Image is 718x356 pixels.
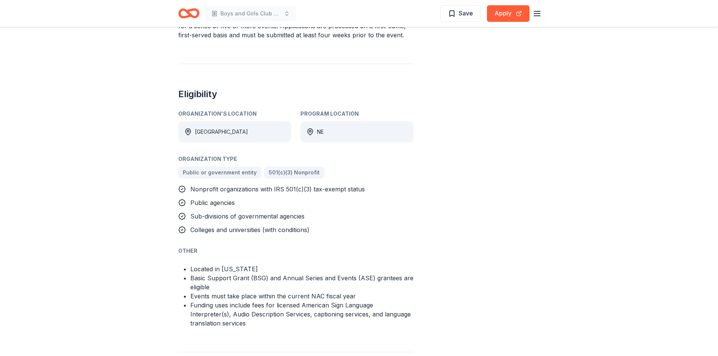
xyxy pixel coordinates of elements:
div: NE [317,127,324,136]
div: [GEOGRAPHIC_DATA] [195,127,248,136]
div: Organization Type [178,154,413,163]
li: Basic Support Grant (BSG) and Annual Series and Events (ASE) grantees are eligible [190,273,413,292]
div: Organization's Location [178,109,291,118]
span: Public or government entity [183,168,257,177]
span: Nonprofit organizations with IRS 501(c)(3) tax-exempt status [190,185,365,193]
h2: Eligibility [178,88,413,100]
span: Colleges and universities (with conditions) [190,226,309,234]
li: Funding uses include fees for licensed American Sign Language Interpreter(s), Audio Description S... [190,301,413,328]
span: Boys and Girls Club of the [DEMOGRAPHIC_DATA] nation [220,9,281,18]
button: Boys and Girls Club of the [DEMOGRAPHIC_DATA] nation [205,6,296,21]
button: Save [440,5,481,22]
div: Program Location [300,109,413,118]
a: Home [178,5,199,22]
a: 501(c)(3) Nonprofit [264,167,324,179]
span: 501(c)(3) Nonprofit [269,168,320,177]
a: Public or government entity [178,167,261,179]
li: Located in [US_STATE] [190,264,413,273]
span: Public agencies [190,199,235,206]
button: Apply [487,5,530,22]
span: Sub-divisions of governmental agencies [190,212,305,220]
span: Save [459,8,473,18]
div: Other [178,246,413,255]
li: Events must take place within the current NAC fiscal year [190,292,413,301]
